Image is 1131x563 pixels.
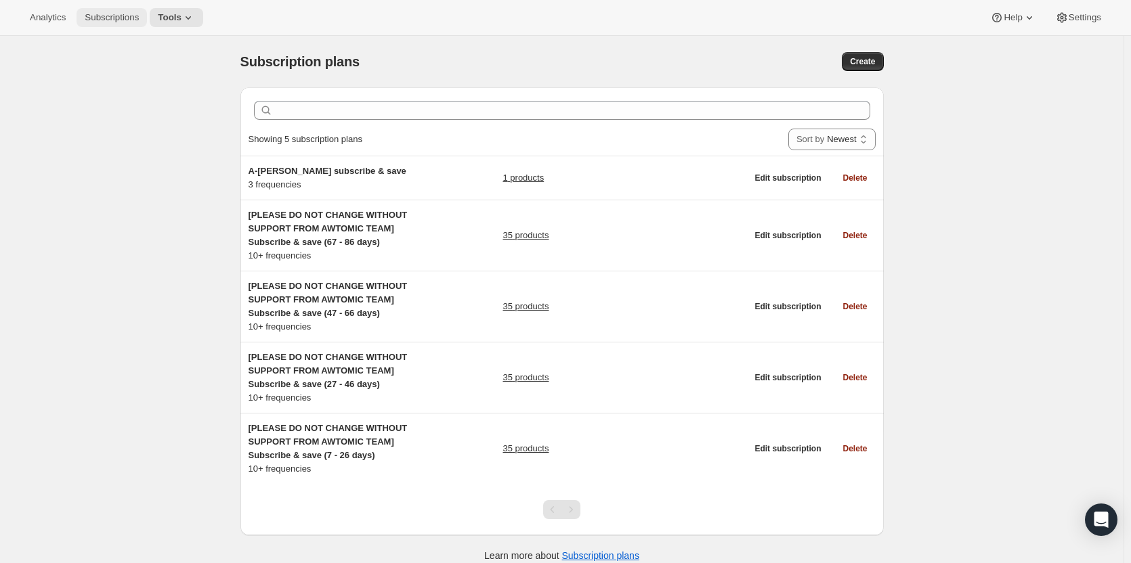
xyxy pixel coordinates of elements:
span: Edit subscription [754,230,821,241]
button: Help [982,8,1044,27]
span: [PLEASE DO NOT CHANGE WITHOUT SUPPORT FROM AWTOMIC TEAM] Subscribe & save (7 - 26 days) [249,423,408,460]
button: Edit subscription [746,297,829,316]
div: 10+ frequencies [249,422,418,476]
span: Edit subscription [754,173,821,183]
a: 35 products [503,371,549,384]
button: Create [842,52,883,71]
button: Settings [1047,8,1109,27]
span: Showing 5 subscription plans [249,134,362,144]
span: [PLEASE DO NOT CHANGE WITHOUT SUPPORT FROM AWTOMIC TEAM] Subscribe & save (47 - 66 days) [249,281,408,318]
a: 35 products [503,300,549,313]
div: 10+ frequencies [249,351,418,405]
div: 10+ frequencies [249,208,418,263]
a: 1 products [503,171,544,185]
a: Subscription plans [562,550,639,561]
button: Delete [834,368,875,387]
span: Help [1004,12,1022,23]
a: 35 products [503,229,549,242]
span: Delete [842,173,867,183]
span: Delete [842,230,867,241]
button: Edit subscription [746,226,829,245]
div: 3 frequencies [249,164,418,192]
span: Delete [842,372,867,383]
span: Subscriptions [85,12,139,23]
button: Analytics [22,8,74,27]
span: Delete [842,301,867,312]
button: Delete [834,439,875,458]
div: Open Intercom Messenger [1085,503,1117,536]
span: Create [850,56,875,67]
button: Edit subscription [746,168,829,187]
span: [PLEASE DO NOT CHANGE WITHOUT SUPPORT FROM AWTOMIC TEAM] Subscribe & save (67 - 86 days) [249,210,408,247]
span: Edit subscription [754,443,821,454]
button: Delete [834,168,875,187]
p: Learn more about [484,549,639,562]
span: Edit subscription [754,301,821,312]
span: Subscription plans [240,54,360,69]
button: Edit subscription [746,368,829,387]
span: Edit subscription [754,372,821,383]
span: [PLEASE DO NOT CHANGE WITHOUT SUPPORT FROM AWTOMIC TEAM] Subscribe & save (27 - 46 days) [249,352,408,389]
button: Subscriptions [77,8,147,27]
a: 35 products [503,442,549,455]
span: Delete [842,443,867,454]
div: 10+ frequencies [249,279,418,334]
nav: Pagination [543,500,580,519]
button: Tools [150,8,203,27]
button: Delete [834,226,875,245]
span: A-[PERSON_NAME] subscribe & save [249,166,406,176]
button: Edit subscription [746,439,829,458]
span: Tools [158,12,182,23]
button: Delete [834,297,875,316]
span: Settings [1069,12,1101,23]
span: Analytics [30,12,66,23]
